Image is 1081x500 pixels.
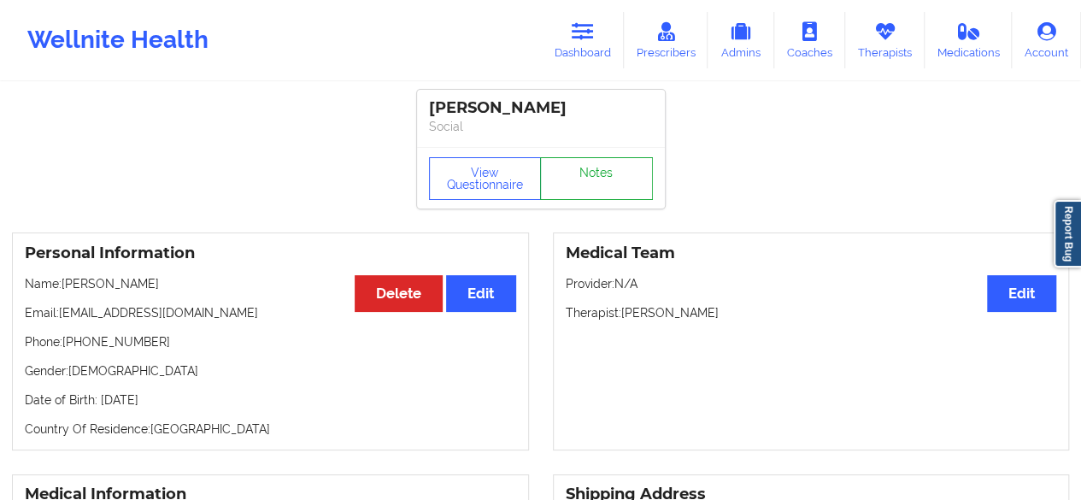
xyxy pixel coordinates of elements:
[845,12,925,68] a: Therapists
[25,333,516,350] p: Phone: [PHONE_NUMBER]
[25,362,516,379] p: Gender: [DEMOGRAPHIC_DATA]
[1012,12,1081,68] a: Account
[1054,200,1081,268] a: Report Bug
[25,421,516,438] p: Country Of Residence: [GEOGRAPHIC_DATA]
[540,157,653,200] a: Notes
[429,98,653,118] div: [PERSON_NAME]
[446,275,515,312] button: Edit
[925,12,1013,68] a: Medications
[25,304,516,321] p: Email: [EMAIL_ADDRESS][DOMAIN_NAME]
[542,12,624,68] a: Dashboard
[774,12,845,68] a: Coaches
[25,244,516,263] h3: Personal Information
[566,244,1057,263] h3: Medical Team
[566,304,1057,321] p: Therapist: [PERSON_NAME]
[623,102,653,115] img: Image%2Fplaceholer-image.png
[355,275,443,312] button: Delete
[987,275,1056,312] button: Edit
[708,12,774,68] a: Admins
[429,157,542,200] button: View Questionnaire
[25,275,516,292] p: Name: [PERSON_NAME]
[624,12,708,68] a: Prescribers
[429,118,653,135] p: Social
[566,275,1057,292] p: Provider: N/A
[25,391,516,409] p: Date of Birth: [DATE]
